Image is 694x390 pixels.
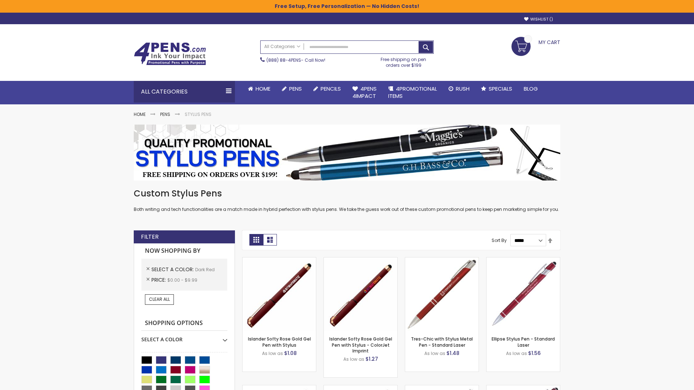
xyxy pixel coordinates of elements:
[266,57,325,63] span: - Call Now!
[321,85,341,92] span: Pencils
[151,276,167,283] span: Price
[243,257,316,331] img: Islander Softy Rose Gold Gel Pen with Stylus-Dark Red
[475,81,518,97] a: Specials
[443,81,475,97] a: Rush
[284,350,297,357] span: $1.08
[134,81,235,103] div: All Categories
[528,350,541,357] span: $1.56
[256,85,270,92] span: Home
[151,266,195,273] span: Select A Color
[365,355,378,363] span: $1.27
[266,57,301,63] a: (888) 88-4PENS
[324,257,397,331] img: Islander Softy Rose Gold Gel Pen with Stylus - ColorJet Imprint-Dark Red
[373,54,434,68] div: Free shipping on pen orders over $199
[141,316,227,331] strong: Shopping Options
[487,257,560,263] a: Ellipse Stylus Pen - Standard Laser-Dark Red
[289,85,302,92] span: Pens
[249,234,263,246] strong: Grid
[248,336,311,348] a: Islander Softy Rose Gold Gel Pen with Stylus
[145,294,174,304] a: Clear All
[424,350,445,356] span: As low as
[308,81,347,97] a: Pencils
[329,336,392,354] a: Islander Softy Rose Gold Gel Pen with Stylus - ColorJet Imprint
[492,336,555,348] a: Ellipse Stylus Pen - Standard Laser
[261,41,304,53] a: All Categories
[524,17,553,22] a: Wishlist
[411,336,473,348] a: Tres-Chic with Stylus Metal Pen - Standard Laser
[506,350,527,356] span: As low as
[347,81,382,104] a: 4Pens4impact
[352,85,377,100] span: 4Pens 4impact
[382,81,443,104] a: 4PROMOTIONALITEMS
[134,188,560,199] h1: Custom Stylus Pens
[492,237,507,243] label: Sort By
[264,44,300,49] span: All Categories
[456,85,470,92] span: Rush
[134,125,560,181] img: Stylus Pens
[343,356,364,362] span: As low as
[185,111,211,117] strong: Stylus Pens
[243,257,316,263] a: Islander Softy Rose Gold Gel Pen with Stylus-Dark Red
[242,81,276,97] a: Home
[134,111,146,117] a: Home
[141,331,227,343] div: Select A Color
[141,233,159,241] strong: Filter
[167,277,197,283] span: $0.00 - $9.99
[487,257,560,331] img: Ellipse Stylus Pen - Standard Laser-Dark Red
[388,85,437,100] span: 4PROMOTIONAL ITEMS
[195,266,215,273] span: Dark Red
[405,257,479,263] a: Tres-Chic with Stylus Metal Pen - Standard Laser-Dark Red
[446,350,459,357] span: $1.48
[524,85,538,92] span: Blog
[134,42,206,65] img: 4Pens Custom Pens and Promotional Products
[324,257,397,263] a: Islander Softy Rose Gold Gel Pen with Stylus - ColorJet Imprint-Dark Red
[489,85,512,92] span: Specials
[160,111,170,117] a: Pens
[134,188,560,213] div: Both writing and tech functionalities are a match made in hybrid perfection with stylus pens. We ...
[262,350,283,356] span: As low as
[405,257,479,331] img: Tres-Chic with Stylus Metal Pen - Standard Laser-Dark Red
[518,81,544,97] a: Blog
[276,81,308,97] a: Pens
[141,243,227,259] strong: Now Shopping by
[149,296,170,302] span: Clear All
